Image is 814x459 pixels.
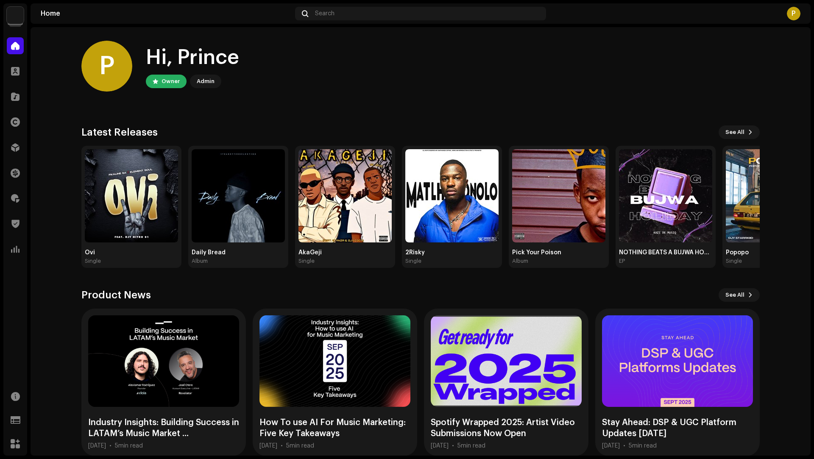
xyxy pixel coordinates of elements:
[85,249,178,256] div: Ovi
[512,249,605,256] div: Pick Your Poison
[787,7,800,20] div: P
[259,442,277,449] div: [DATE]
[286,442,314,449] div: 5
[405,258,421,264] div: Single
[81,288,151,302] h3: Product News
[619,258,625,264] div: EP
[298,149,392,242] img: a6f7be72-40c2-437e-9eaf-2004f53d6bc5
[405,249,499,256] div: 2Risky
[162,76,180,86] div: Owner
[192,249,285,256] div: Daily Bread
[632,443,657,449] span: min read
[619,249,712,256] div: NOTHING BEATS A BUJWA HOLIDAY
[259,417,410,439] div: How To use AI For Music Marketing: Five Key Takeaways
[298,249,392,256] div: AkaGeji
[41,10,292,17] div: Home
[109,442,112,449] div: •
[88,442,106,449] div: [DATE]
[192,149,285,242] img: 081bdf07-ec68-4901-8feb-d7251a7e3ce3
[431,442,449,449] div: [DATE]
[146,44,239,71] div: Hi, Prince
[602,417,753,439] div: Stay Ahead: DSP & UGC Platform Updates [DATE]
[7,7,24,24] img: d6d936c5-4811-4bb5-96e9-7add514fcdf6
[197,76,215,86] div: Admin
[512,258,528,264] div: Album
[725,287,744,303] span: See All
[85,258,101,264] div: Single
[719,288,760,302] button: See All
[726,258,742,264] div: Single
[81,125,158,139] h3: Latest Releases
[298,258,315,264] div: Single
[115,442,143,449] div: 5
[629,442,657,449] div: 5
[405,149,499,242] img: 7bd51ca5-a03f-49b2-a25f-80c1df297b1c
[281,442,283,449] div: •
[88,417,239,439] div: Industry Insights: Building Success in LATAM’s Music Market ...
[602,442,620,449] div: [DATE]
[315,10,335,17] span: Search
[619,149,712,242] img: cefefaf2-803b-4a98-84ca-cb9c6710f041
[461,443,485,449] span: min read
[85,149,178,242] img: 6d53a08a-6196-4a3b-b754-ce27595e00fd
[623,442,625,449] div: •
[719,125,760,139] button: See All
[457,442,485,449] div: 5
[512,149,605,242] img: ebc8049a-2f9f-4327-bc3b-0672ff202bde
[118,443,143,449] span: min read
[725,124,744,141] span: See All
[192,258,208,264] div: Album
[81,41,132,92] div: P
[431,417,582,439] div: Spotify Wrapped 2025: Artist Video Submissions Now Open
[452,442,454,449] div: •
[290,443,314,449] span: min read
